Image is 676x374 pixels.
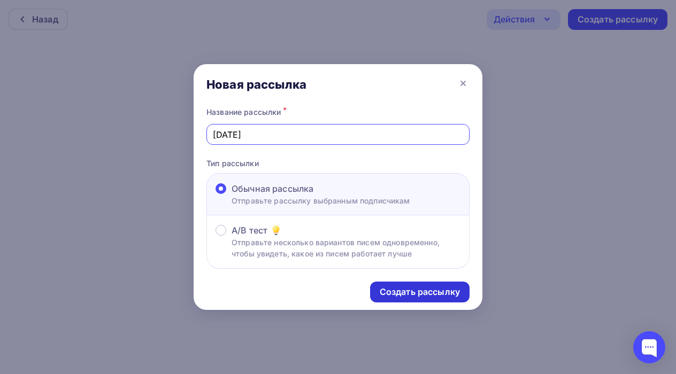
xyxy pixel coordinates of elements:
[206,77,306,92] div: Новая рассылка
[232,224,267,237] span: A/B тест
[232,237,460,259] p: Отправьте несколько вариантов писем одновременно, чтобы увидеть, какое из писем работает лучше
[232,195,410,206] p: Отправьте рассылку выбранным подписчикам
[232,182,313,195] span: Обычная рассылка
[213,128,464,141] input: Придумайте название рассылки
[380,286,460,298] div: Создать рассылку
[206,158,470,169] p: Тип рассылки
[206,105,470,120] div: Название рассылки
